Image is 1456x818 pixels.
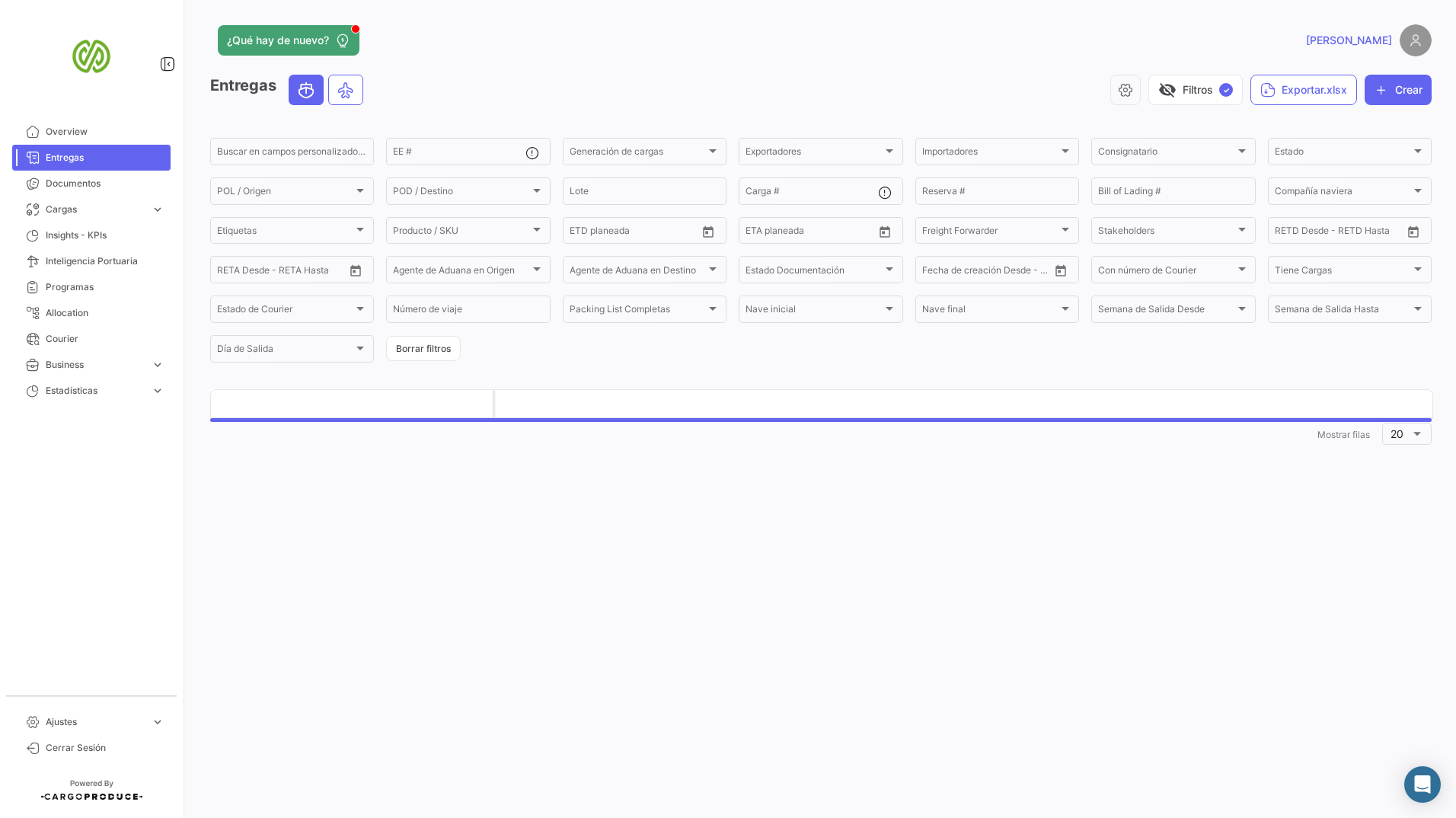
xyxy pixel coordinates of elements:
span: Cerrar Sesión [46,741,164,755]
span: Estado Documentación [746,267,882,277]
button: Open calendar [1049,259,1072,282]
span: Exportadores [746,149,882,159]
button: ¿Qué hay de nuevo? [218,25,359,56]
span: ¿Qué hay de nuevo? [227,33,329,48]
button: Open calendar [873,220,896,243]
a: Inteligencia Portuaria [12,248,171,274]
input: Hasta [934,267,995,277]
span: Nave inicial [746,306,882,317]
span: Tiene Cargas [1275,267,1411,277]
input: Hasta [758,228,819,238]
span: visibility_off [1158,81,1177,99]
span: 20 [1391,427,1403,440]
span: Agente de Aduana en Destino [570,267,706,277]
button: Borrar filtros [386,336,461,361]
h3: Entregas [210,75,368,105]
span: Freight Forwarder [922,228,1058,238]
span: Con número de Courier [1098,267,1234,277]
a: Programas [12,274,171,300]
span: Programas [46,280,164,294]
span: Stakeholders [1098,228,1234,238]
span: Producto / SKU [393,228,529,238]
span: Mostrar filas [1317,429,1370,440]
span: Estado de Courier [217,306,353,317]
button: Air [329,75,362,104]
a: Documentos [12,171,171,197]
span: POL / Origen [217,188,353,199]
span: Importadores [922,149,1058,159]
button: Open calendar [697,220,720,243]
a: Entregas [12,145,171,171]
a: Insights - KPIs [12,222,171,248]
span: Courier [46,332,164,346]
button: Open calendar [1402,220,1425,243]
button: Exportar.xlsx [1250,75,1357,105]
input: Desde [1275,228,1276,238]
a: Overview [12,119,171,145]
input: Desde [217,267,219,277]
button: Open calendar [344,259,367,282]
span: Estadísticas [46,384,145,398]
input: Hasta [1287,228,1348,238]
span: Nave final [922,306,1058,317]
a: Courier [12,326,171,352]
span: POD / Destino [393,188,529,199]
span: Entregas [46,151,164,165]
span: expand_more [151,203,164,216]
span: Día de Salida [217,346,353,356]
span: Inteligencia Portuaria [46,254,164,268]
input: Desde [746,228,747,238]
input: Hasta [582,228,643,238]
span: Cargas [46,203,145,216]
span: Overview [46,125,164,139]
img: placeholder-user.png [1400,24,1432,56]
span: expand_more [151,358,164,372]
input: Desde [922,267,924,277]
span: Ajustes [46,715,145,729]
span: expand_more [151,715,164,729]
input: Desde [570,228,571,238]
span: Semana de Salida Hasta [1275,306,1411,317]
span: Semana de Salida Desde [1098,306,1234,317]
span: Packing List Completas [570,306,706,317]
button: Ocean [289,75,323,104]
span: ✓ [1219,83,1233,97]
span: Compañía naviera [1275,188,1411,199]
span: Documentos [46,177,164,190]
a: Allocation [12,300,171,326]
button: visibility_offFiltros✓ [1148,75,1243,105]
span: [PERSON_NAME] [1306,33,1392,48]
input: Hasta [229,267,290,277]
span: Etiquetas [217,228,353,238]
div: Abrir Intercom Messenger [1404,766,1441,803]
span: Agente de Aduana en Origen [393,267,529,277]
button: Crear [1365,75,1432,105]
span: Estado [1275,149,1411,159]
span: expand_more [151,384,164,398]
span: Insights - KPIs [46,228,164,242]
span: Allocation [46,306,164,320]
span: Consignatario [1098,149,1234,159]
img: san-miguel-logo.png [53,18,129,94]
span: Business [46,358,145,372]
span: Generación de cargas [570,149,706,159]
